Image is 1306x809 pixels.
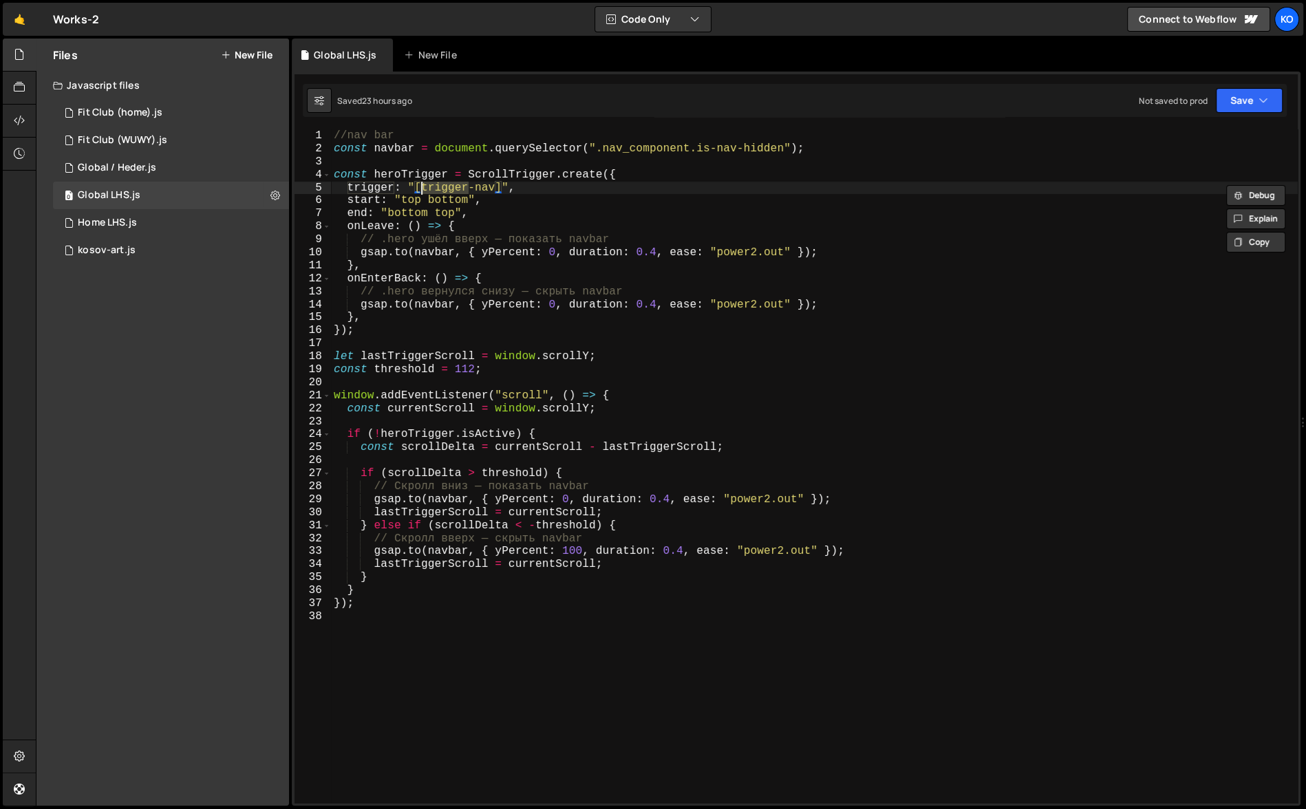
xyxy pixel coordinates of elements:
[295,311,331,324] div: 15
[295,169,331,182] div: 4
[1139,95,1208,107] div: Not saved to prod
[295,441,331,454] div: 25
[295,324,331,337] div: 16
[78,217,137,229] div: Home LHS.js
[295,597,331,610] div: 37
[295,337,331,350] div: 17
[1226,185,1285,206] button: Debug
[295,454,331,467] div: 26
[295,246,331,259] div: 10
[53,127,289,154] div: 6928/31842.js
[295,272,331,285] div: 12
[295,584,331,597] div: 36
[295,142,331,155] div: 2
[295,350,331,363] div: 18
[53,182,289,209] div: 6928/45086.js
[295,532,331,546] div: 32
[78,107,162,119] div: Fit Club (home).js
[295,233,331,246] div: 9
[295,194,331,207] div: 6
[221,50,272,61] button: New File
[295,155,331,169] div: 3
[295,558,331,571] div: 34
[78,162,156,174] div: Global / Heder.js
[1127,7,1270,32] a: Connect to Webflow
[295,416,331,429] div: 23
[295,259,331,272] div: 11
[295,545,331,558] div: 33
[53,154,289,182] div: 6928/31203.js
[337,95,412,107] div: Saved
[1274,7,1299,32] a: Ko
[53,47,78,63] h2: Files
[295,402,331,416] div: 22
[295,285,331,299] div: 13
[295,376,331,389] div: 20
[36,72,289,99] div: Javascript files
[295,389,331,402] div: 21
[3,3,36,36] a: 🤙
[78,244,136,257] div: kosov-art.js
[65,191,73,202] span: 0
[362,95,412,107] div: 23 hours ago
[78,189,140,202] div: Global LHS.js
[295,506,331,519] div: 30
[295,299,331,312] div: 14
[295,493,331,506] div: 29
[53,11,99,28] div: Works-2
[1226,208,1285,229] button: Explain
[404,48,462,62] div: New File
[295,571,331,584] div: 35
[295,220,331,233] div: 8
[314,48,376,62] div: Global LHS.js
[295,428,331,441] div: 24
[53,99,289,127] div: 6928/27047.js
[53,209,289,237] div: 6928/45087.js
[295,129,331,142] div: 1
[295,363,331,376] div: 19
[295,182,331,195] div: 5
[1226,232,1285,252] button: Copy
[78,134,167,147] div: Fit Club (WUWY).js
[295,207,331,220] div: 7
[53,237,289,264] div: 6928/22909.js
[1216,88,1283,113] button: Save
[295,467,331,480] div: 27
[595,7,711,32] button: Code Only
[295,610,331,623] div: 38
[295,480,331,493] div: 28
[295,519,331,532] div: 31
